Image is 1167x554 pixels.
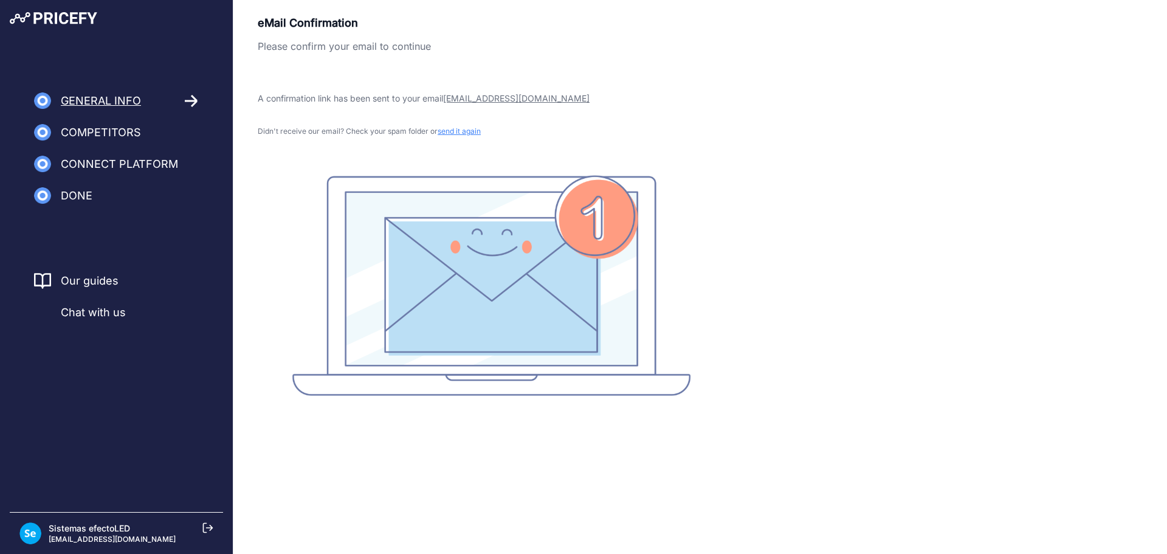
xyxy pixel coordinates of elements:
[61,304,126,321] span: Chat with us
[258,39,725,54] p: Please confirm your email to continue
[61,92,141,109] span: General Info
[258,126,725,136] p: Didn't receive our email? Check your spam folder or
[49,522,176,535] p: Sistemas efectoLED
[61,272,119,289] a: Our guides
[61,156,178,173] span: Connect Platform
[34,304,126,321] a: Chat with us
[438,126,481,136] span: send it again
[258,92,725,105] p: A confirmation link has been sent to your email
[443,93,590,103] span: [EMAIL_ADDRESS][DOMAIN_NAME]
[61,187,92,204] span: Done
[49,535,176,544] p: [EMAIL_ADDRESS][DOMAIN_NAME]
[10,12,97,24] img: Pricefy Logo
[61,124,141,141] span: Competitors
[258,15,725,32] p: eMail Confirmation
